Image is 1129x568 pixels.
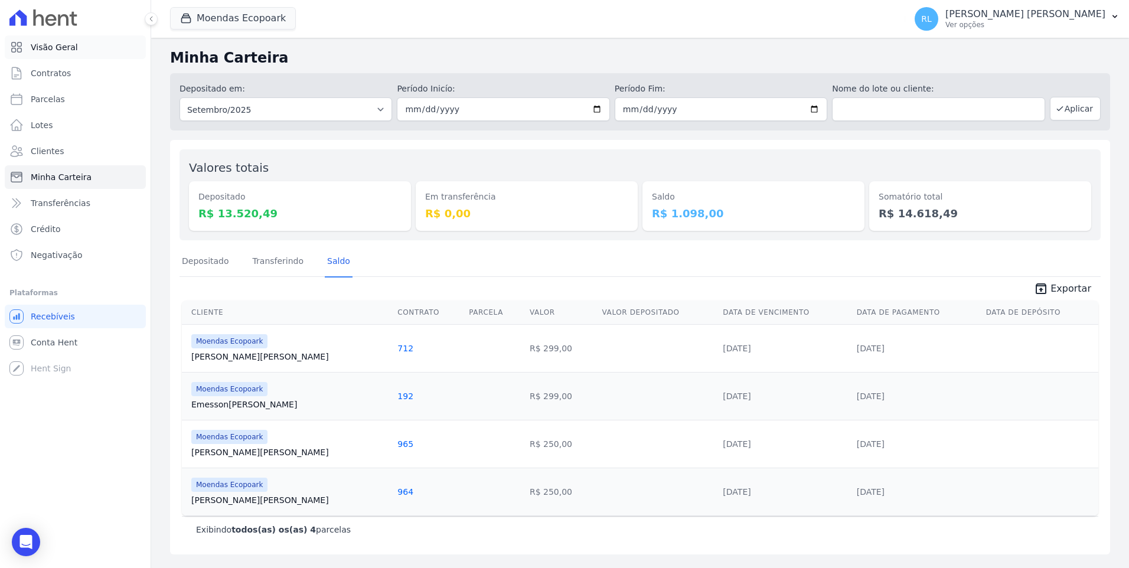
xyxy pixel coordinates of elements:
[981,301,1098,325] th: Data de Depósito
[397,83,609,95] label: Período Inicío:
[198,191,402,203] dt: Depositado
[5,191,146,215] a: Transferências
[191,334,267,348] span: Moendas Ecopoark
[425,205,628,221] dd: R$ 0,00
[31,337,77,348] span: Conta Hent
[5,165,146,189] a: Minha Carteira
[857,344,885,353] a: [DATE]
[921,15,932,23] span: RL
[879,205,1082,221] dd: R$ 14.618,49
[31,145,64,157] span: Clientes
[191,382,267,396] span: Moendas Ecopoark
[170,47,1110,68] h2: Minha Carteira
[525,372,598,420] td: R$ 299,00
[945,8,1105,20] p: [PERSON_NAME] [PERSON_NAME]
[31,171,92,183] span: Minha Carteira
[425,191,628,203] dt: Em transferência
[723,439,751,449] a: [DATE]
[31,249,83,261] span: Negativação
[905,2,1129,35] button: RL [PERSON_NAME] [PERSON_NAME] Ver opções
[5,139,146,163] a: Clientes
[857,487,885,497] a: [DATE]
[191,430,267,444] span: Moendas Ecopoark
[852,301,981,325] th: Data de Pagamento
[189,161,269,175] label: Valores totais
[5,217,146,241] a: Crédito
[723,487,751,497] a: [DATE]
[182,301,393,325] th: Cliente
[191,446,388,458] a: [PERSON_NAME][PERSON_NAME]
[31,67,71,79] span: Contratos
[5,113,146,137] a: Lotes
[5,87,146,111] a: Parcelas
[464,301,525,325] th: Parcela
[196,524,351,536] p: Exibindo parcelas
[397,439,413,449] a: 965
[31,41,78,53] span: Visão Geral
[5,331,146,354] a: Conta Hent
[397,391,413,401] a: 192
[31,197,90,209] span: Transferências
[1024,282,1101,298] a: unarchive Exportar
[31,223,61,235] span: Crédito
[9,286,141,300] div: Plataformas
[250,247,306,278] a: Transferindo
[31,119,53,131] span: Lotes
[615,83,827,95] label: Período Fim:
[191,351,388,363] a: [PERSON_NAME][PERSON_NAME]
[1050,282,1091,296] span: Exportar
[31,93,65,105] span: Parcelas
[170,7,296,30] button: Moendas Ecopoark
[723,391,751,401] a: [DATE]
[1034,282,1048,296] i: unarchive
[198,205,402,221] dd: R$ 13.520,49
[393,301,464,325] th: Contrato
[723,344,751,353] a: [DATE]
[180,247,231,278] a: Depositado
[231,525,316,534] b: todos(as) os(as) 4
[5,61,146,85] a: Contratos
[525,468,598,515] td: R$ 250,00
[5,35,146,59] a: Visão Geral
[525,324,598,372] td: R$ 299,00
[525,420,598,468] td: R$ 250,00
[325,247,353,278] a: Saldo
[397,487,413,497] a: 964
[832,83,1045,95] label: Nome do lote ou cliente:
[718,301,851,325] th: Data de Vencimento
[525,301,598,325] th: Valor
[652,205,855,221] dd: R$ 1.098,00
[857,391,885,401] a: [DATE]
[5,305,146,328] a: Recebíveis
[397,344,413,353] a: 712
[945,20,1105,30] p: Ver opções
[31,311,75,322] span: Recebíveis
[12,528,40,556] div: Open Intercom Messenger
[191,478,267,492] span: Moendas Ecopoark
[598,301,719,325] th: Valor Depositado
[1050,97,1101,120] button: Aplicar
[857,439,885,449] a: [DATE]
[191,399,388,410] a: Emesson[PERSON_NAME]
[652,191,855,203] dt: Saldo
[879,191,1082,203] dt: Somatório total
[5,243,146,267] a: Negativação
[180,84,245,93] label: Depositado em:
[191,494,388,506] a: [PERSON_NAME][PERSON_NAME]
